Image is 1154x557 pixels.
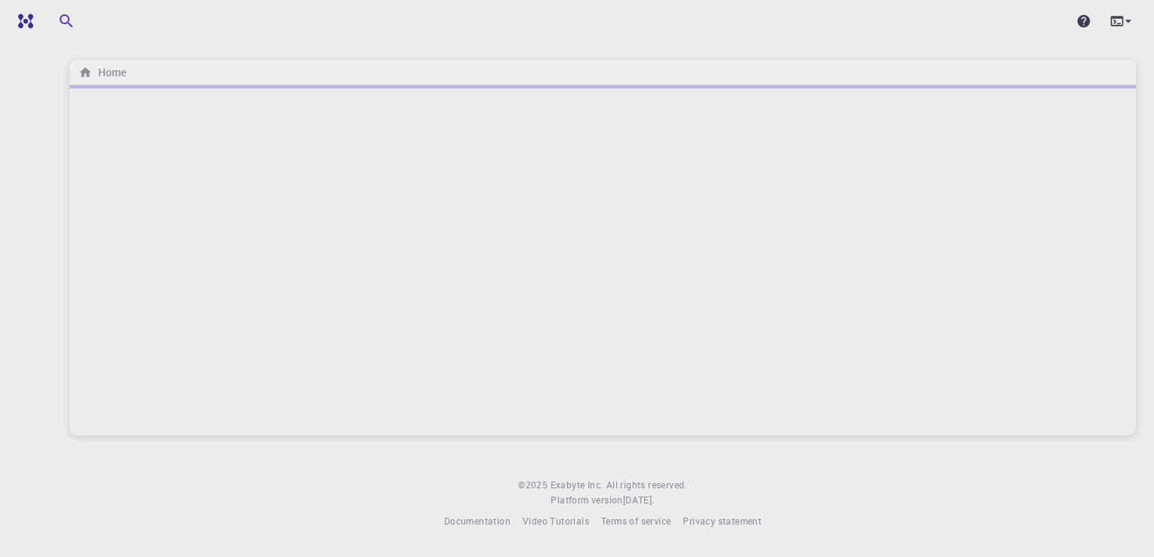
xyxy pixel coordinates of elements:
[623,493,655,508] a: [DATE].
[444,514,511,529] a: Documentation
[523,515,589,527] span: Video Tutorials
[76,64,129,81] nav: breadcrumb
[623,494,655,506] span: [DATE] .
[601,514,671,529] a: Terms of service
[683,514,761,529] a: Privacy statement
[551,478,603,493] a: Exabyte Inc.
[601,515,671,527] span: Terms of service
[444,515,511,527] span: Documentation
[683,515,761,527] span: Privacy statement
[551,479,603,491] span: Exabyte Inc.
[606,478,687,493] span: All rights reserved.
[523,514,589,529] a: Video Tutorials
[518,478,550,493] span: © 2025
[551,493,622,508] span: Platform version
[92,64,126,81] h6: Home
[12,14,33,29] img: logo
